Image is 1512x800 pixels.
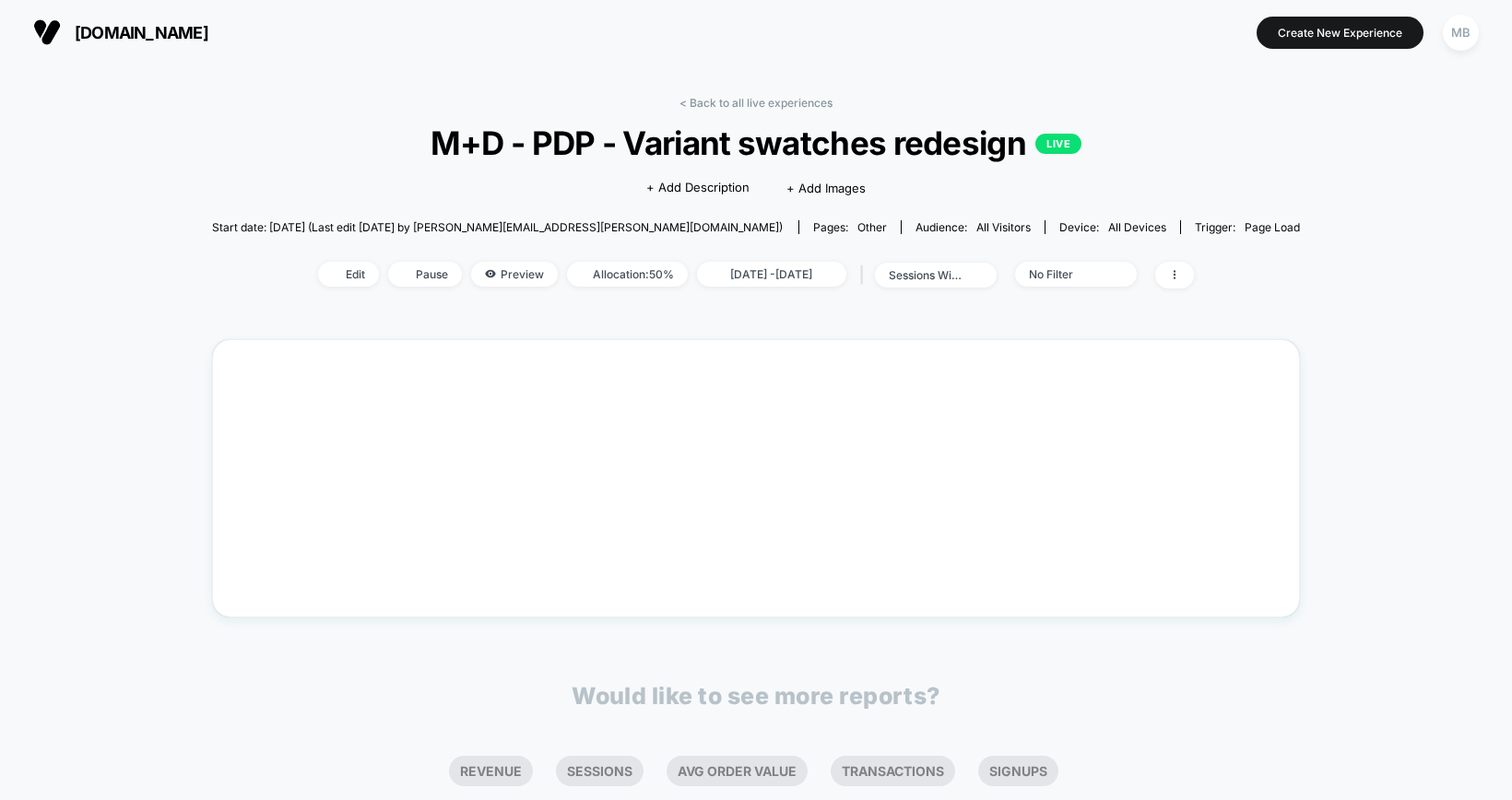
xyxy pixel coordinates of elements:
button: Create New Experience [1257,17,1423,49]
span: Pause [388,262,462,287]
div: sessions with impression [889,268,963,282]
li: Avg Order Value [667,756,808,786]
span: + Add Images [786,181,866,195]
span: Page Load [1245,220,1300,234]
span: [DATE] - [DATE] [697,262,846,287]
li: Revenue [449,756,533,786]
button: [DOMAIN_NAME] [28,18,214,47]
li: Sessions [556,756,644,786]
span: Device: [1045,220,1180,234]
img: Visually logo [33,18,61,46]
span: Preview [471,262,558,287]
span: Start date: [DATE] (Last edit [DATE] by [PERSON_NAME][EMAIL_ADDRESS][PERSON_NAME][DOMAIN_NAME]) [212,220,783,234]
div: No Filter [1029,267,1103,281]
span: | [856,262,875,288]
div: Trigger: [1195,220,1300,234]
div: MB [1443,15,1479,51]
div: Audience: [915,220,1031,234]
div: Pages: [813,220,887,234]
a: < Back to all live experiences [679,96,833,110]
span: Edit [318,262,379,287]
button: MB [1437,14,1484,52]
p: LIVE [1035,134,1081,154]
p: Would like to see more reports? [572,682,940,710]
li: Signups [978,756,1058,786]
li: Transactions [831,756,955,786]
span: all devices [1108,220,1166,234]
span: [DOMAIN_NAME] [75,23,208,42]
span: + Add Description [646,179,750,197]
span: All Visitors [976,220,1031,234]
span: M+D - PDP - Variant swatches redesign [266,124,1246,162]
span: Allocation: 50% [567,262,688,287]
span: other [857,220,887,234]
